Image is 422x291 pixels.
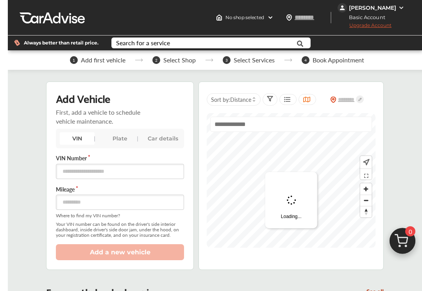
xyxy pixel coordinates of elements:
span: Distance [230,96,251,103]
img: WGsFRI8htEPBVLJbROoPRyZpYNWhNONpIPPETTm6eUC0GeLEiAAAAAElFTkSuQmCC [398,5,404,11]
span: Book Appointment [313,57,364,64]
div: Loading... [265,172,317,228]
span: No shop selected [225,14,264,21]
span: 0 [405,226,415,236]
span: 2 [152,56,160,64]
button: Zoom in [360,183,372,195]
span: Select Services [234,57,275,64]
span: Add first vehicle [81,57,125,64]
span: 4 [302,56,309,64]
img: dollor_label_vector.a70140d1.svg [14,39,20,46]
label: VIN Number [56,154,184,162]
img: location_vector.a44bc228.svg [286,14,292,21]
div: Plate [102,132,137,145]
img: stepper-arrow.e24c07c6.svg [284,59,292,62]
img: location_vector_orange.38f05af8.svg [330,96,336,103]
span: Your VIN number can be found on the driver's side interior dashboard, inside driver's side door j... [56,222,184,238]
div: [PERSON_NAME] [349,4,396,11]
img: stepper-arrow.e24c07c6.svg [205,59,213,62]
canvas: Map [207,113,376,248]
span: Always better than retail price. [24,41,98,45]
div: Car details [145,132,180,145]
span: Where to find my VIN number? [56,213,184,218]
img: stepper-arrow.e24c07c6.svg [135,59,143,62]
span: Basic Account [338,13,391,21]
img: recenter.ce011a49.svg [361,158,370,167]
span: 1 [70,56,78,64]
div: Search for a service [116,40,170,46]
div: VIN [60,132,95,145]
span: 3 [223,56,231,64]
p: First, add a vehicle to schedule vehicle maintenance. [56,108,146,126]
img: header-divider.bc55588e.svg [331,12,331,23]
img: header-home-logo.8d720a4f.svg [216,14,222,21]
p: Add Vehicle [56,91,110,105]
span: Upgrade Account [338,22,392,32]
span: Select Shop [163,57,196,64]
span: Sort by : [211,96,251,103]
button: Zoom out [360,195,372,206]
img: header-down-arrow.9dd2ce7d.svg [267,14,274,21]
img: jVpblrzwTbfkPYzPPzSLxeg0AAAAASUVORK5CYII= [338,3,347,12]
button: Reset bearing to north [360,206,372,217]
img: cart_icon.3d0951e8.svg [384,224,421,262]
label: Mileage [56,185,184,193]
